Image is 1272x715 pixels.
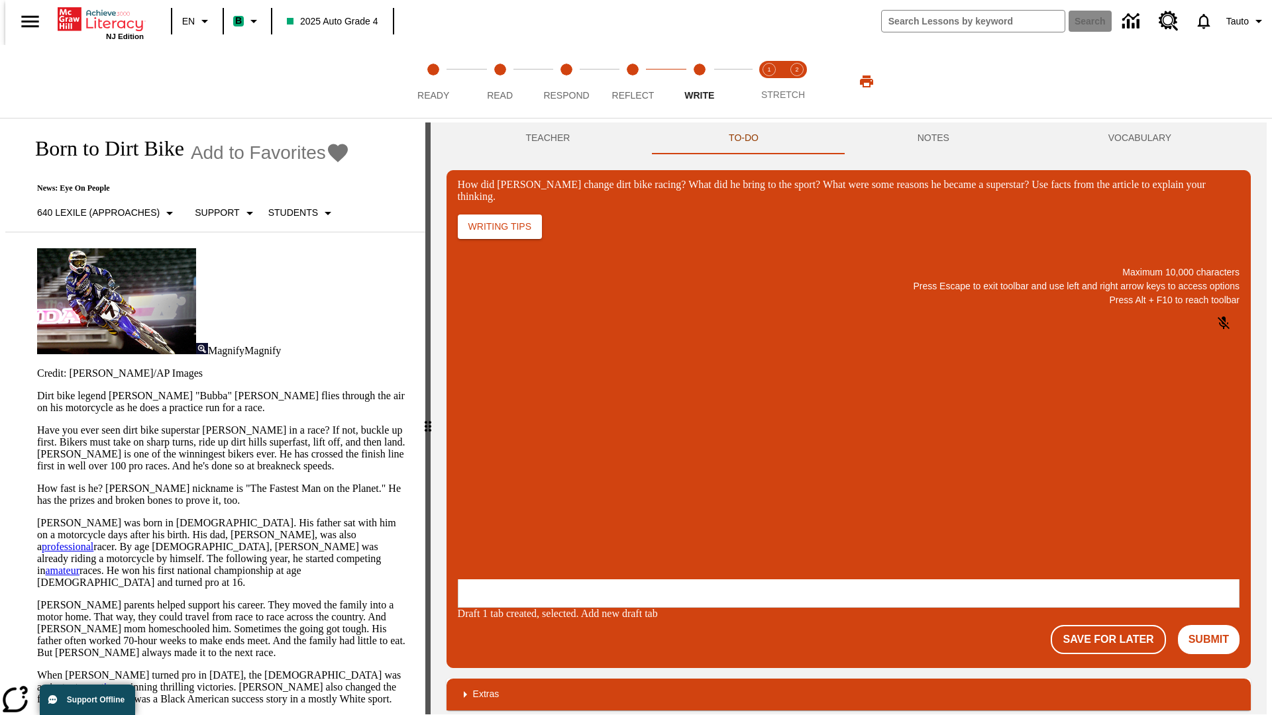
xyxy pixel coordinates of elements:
[287,15,378,28] span: 2025 Auto Grade 4
[67,695,125,704] span: Support Offline
[176,9,219,33] button: Language: EN, Select a language
[1178,625,1240,654] button: Submit
[543,90,589,101] span: Respond
[37,248,196,354] img: Motocross racer James Stewart flies through the air on his dirt bike.
[1187,4,1221,38] a: Notifications
[5,11,193,34] body: How did Stewart change dirt bike racing? What did he bring to the sport? What were some reasons h...
[37,483,409,506] p: How fast is he? [PERSON_NAME] nickname is "The Fastest Man on the Planet." He has the prizes and ...
[195,206,239,220] p: Support
[661,45,738,118] button: Write step 5 of 5
[845,70,888,93] button: Print
[778,45,816,118] button: Stretch Respond step 2 of 2
[447,122,650,154] button: Teacher
[189,201,262,225] button: Scaffolds, Support
[750,45,788,118] button: Stretch Read step 1 of 2
[268,206,318,220] p: Students
[37,206,160,220] p: 640 Lexile (Approaches)
[191,141,350,164] button: Add to Favorites - Born to Dirt Bike
[208,345,244,356] span: Magnify
[473,687,500,701] p: Extras
[1151,3,1187,39] a: Resource Center, Will open in new tab
[458,215,542,239] button: Writing Tips
[594,45,671,118] button: Reflect step 4 of 5
[838,122,1029,154] button: NOTES
[458,293,1240,307] p: Press Alt + F10 to reach toolbar
[235,13,242,29] span: B
[612,90,655,101] span: Reflect
[1029,122,1251,154] button: VOCABULARY
[1226,15,1249,28] span: Tauto
[395,45,472,118] button: Ready step 1 of 5
[447,679,1251,710] div: Extras
[5,122,425,708] div: reading
[78,681,118,692] a: sensation
[458,279,1240,293] p: Press Escape to exit toolbar and use left and right arrow keys to access options
[1051,625,1165,654] button: Save For Later
[458,265,1240,279] p: Maximum 10,000 characters
[417,90,449,101] span: Ready
[795,66,798,73] text: 2
[458,608,1240,620] div: Draft 1 tab created, selected. Add new draft tab
[431,122,1267,714] div: activity
[5,11,193,34] p: One change [PERSON_NAME] brought to dirt bike racing was…
[767,66,770,73] text: 1
[461,45,538,118] button: Read step 2 of 5
[58,5,144,40] div: Home
[21,136,184,161] h1: Born to Dirt Bike
[182,15,195,28] span: EN
[263,201,341,225] button: Select Student
[882,11,1065,32] input: search field
[228,9,267,33] button: Boost Class color is mint green. Change class color
[106,32,144,40] span: NJ Edition
[32,201,183,225] button: Select Lexile, 640 Lexile (Approaches)
[37,669,409,705] p: When [PERSON_NAME] turned pro in [DATE], the [DEMOGRAPHIC_DATA] was an instant , winning thrillin...
[191,142,326,164] span: Add to Favorites
[40,685,135,715] button: Support Offline
[458,179,1240,203] div: How did [PERSON_NAME] change dirt bike racing? What did he bring to the sport? What were some rea...
[37,424,409,472] p: Have you ever seen dirt bike superstar [PERSON_NAME] in a race? If not, buckle up first. Bikers m...
[196,343,208,354] img: Magnify
[37,599,409,659] p: [PERSON_NAME] parents helped support his career. They moved the family into a motor home. That wa...
[37,367,409,379] p: Credit: [PERSON_NAME]/AP Images
[1114,3,1151,40] a: Data Center
[11,2,50,41] button: Open side menu
[244,345,281,356] span: Magnify
[42,541,93,552] a: professional
[684,90,714,101] span: Write
[45,565,79,576] a: amateur
[37,390,409,414] p: Dirt bike legend [PERSON_NAME] "Bubba" [PERSON_NAME] flies through the air on his motorcycle as h...
[37,517,409,589] p: [PERSON_NAME] was born in [DEMOGRAPHIC_DATA]. His father sat with him on a motorcycle days after ...
[761,89,805,100] span: STRETCH
[425,122,431,714] div: Press Enter or Spacebar and then press right and left arrow keys to move the slider
[447,122,1251,154] div: Instructional Panel Tabs
[487,90,513,101] span: Read
[1221,9,1272,33] button: Profile/Settings
[21,183,350,193] p: News: Eye On People
[649,122,838,154] button: TO-DO
[1208,307,1240,339] button: Click to activate and allow voice recognition
[528,45,605,118] button: Respond step 3 of 5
